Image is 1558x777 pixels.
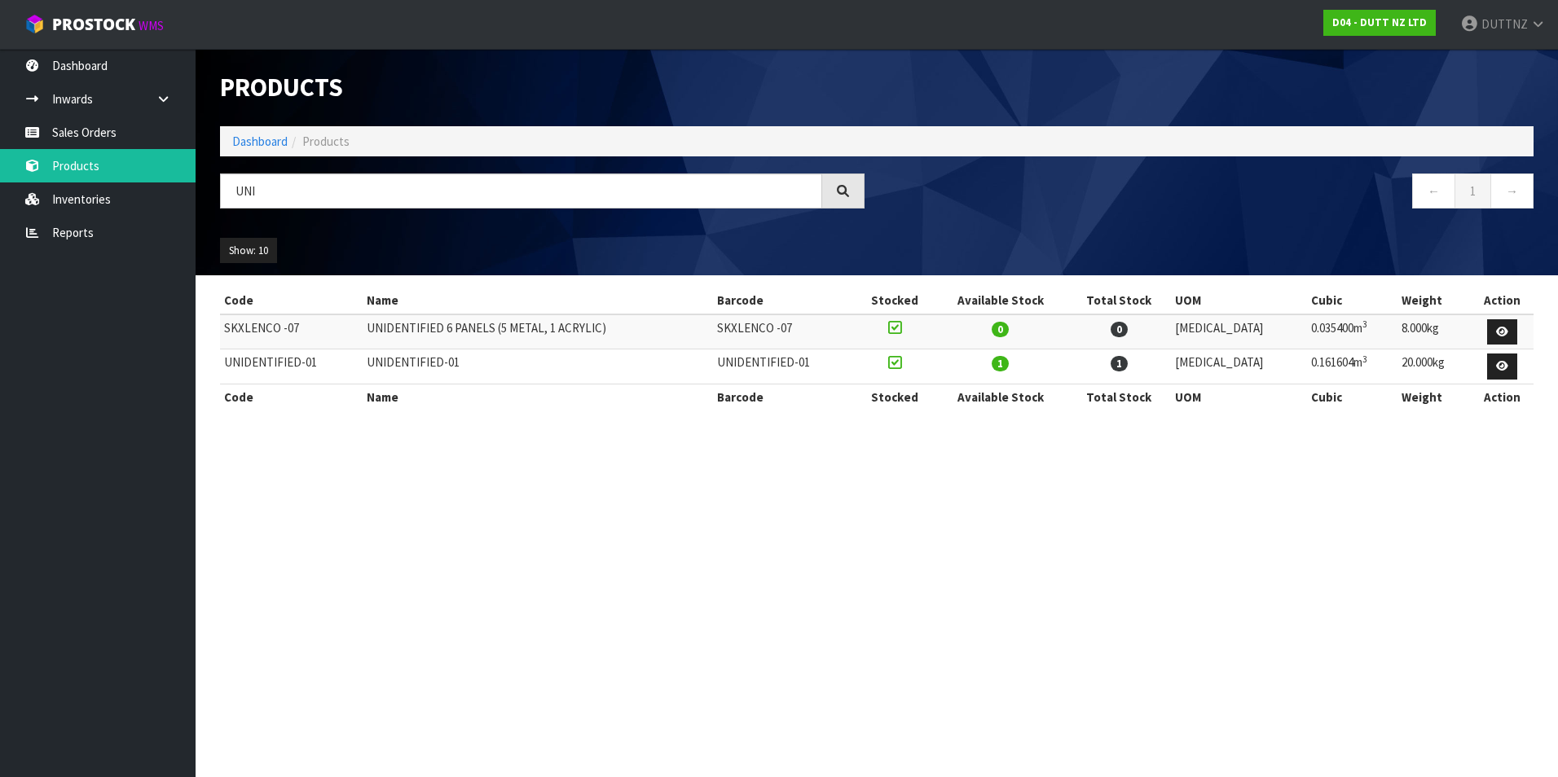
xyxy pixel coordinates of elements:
span: 1 [1111,356,1128,371]
th: Total Stock [1067,384,1171,410]
th: Total Stock [1067,288,1171,314]
th: Weight [1397,384,1470,410]
th: Action [1470,384,1534,410]
td: SKXLENCO -07 [713,314,856,349]
th: Stocked [856,288,934,314]
th: Name [363,288,712,314]
th: Weight [1397,288,1470,314]
sup: 3 [1362,353,1367,365]
th: Cubic [1307,384,1398,410]
span: 1 [992,356,1009,371]
a: → [1490,173,1534,209]
td: [MEDICAL_DATA] [1171,349,1307,384]
th: Cubic [1307,288,1398,314]
span: ProStock [52,14,135,35]
th: Name [363,384,712,410]
td: 8.000kg [1397,314,1470,349]
th: Barcode [713,288,856,314]
td: 0.035400m [1307,314,1398,349]
th: Available Stock [934,384,1067,410]
td: SKXLENCO -07 [220,314,363,349]
td: UNIDENTIFIED-01 [220,349,363,384]
button: Show: 10 [220,238,277,264]
a: Dashboard [232,134,288,149]
th: Barcode [713,384,856,410]
td: 0.161604m [1307,349,1398,384]
span: Products [302,134,350,149]
span: 0 [992,322,1009,337]
nav: Page navigation [889,173,1534,213]
span: 0 [1111,322,1128,337]
th: Code [220,288,363,314]
th: Stocked [856,384,934,410]
td: 20.000kg [1397,349,1470,384]
img: cube-alt.png [24,14,45,34]
sup: 3 [1362,318,1367,330]
th: UOM [1171,384,1307,410]
td: [MEDICAL_DATA] [1171,314,1307,349]
td: UNIDENTIFIED 6 PANELS (5 METAL, 1 ACRYLIC) [363,314,712,349]
a: 1 [1455,173,1491,209]
td: UNIDENTIFIED-01 [363,349,712,384]
th: Action [1470,288,1534,314]
strong: D04 - DUTT NZ LTD [1332,15,1427,29]
th: Code [220,384,363,410]
th: UOM [1171,288,1307,314]
small: WMS [139,18,164,33]
input: Search products [220,173,822,209]
a: ← [1412,173,1455,209]
h1: Products [220,73,865,102]
th: Available Stock [934,288,1067,314]
td: UNIDENTIFIED-01 [713,349,856,384]
span: DUTTNZ [1481,16,1528,32]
